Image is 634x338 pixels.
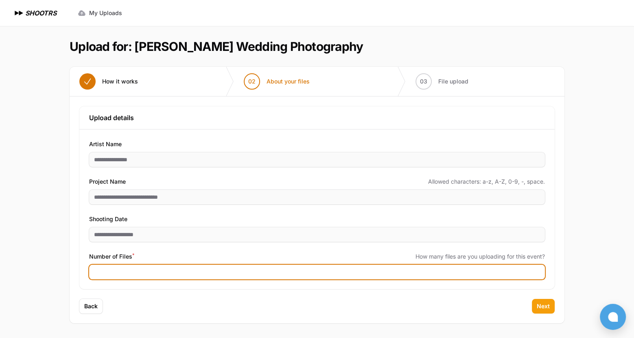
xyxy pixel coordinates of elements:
[70,39,363,54] h1: Upload for: [PERSON_NAME] Wedding Photography
[89,9,122,17] span: My Uploads
[248,77,256,86] span: 02
[25,8,57,18] h1: SHOOTRS
[70,67,148,96] button: How it works
[600,304,626,330] button: Open chat window
[415,252,545,261] span: How many files are you uploading for this event?
[79,299,103,314] button: Back
[89,214,127,224] span: Shooting Date
[13,8,25,18] img: SHOOTRS
[89,139,122,149] span: Artist Name
[73,6,127,20] a: My Uploads
[532,299,555,314] button: Next
[406,67,478,96] button: 03 File upload
[428,178,545,186] span: Allowed characters: a-z, A-Z, 0-9, -, space.
[234,67,319,96] button: 02 About your files
[438,77,468,86] span: File upload
[537,302,550,310] span: Next
[89,252,134,261] span: Number of Files
[102,77,138,86] span: How it works
[89,177,126,187] span: Project Name
[267,77,310,86] span: About your files
[89,113,545,123] h3: Upload details
[84,302,98,310] span: Back
[420,77,427,86] span: 03
[13,8,57,18] a: SHOOTRS SHOOTRS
